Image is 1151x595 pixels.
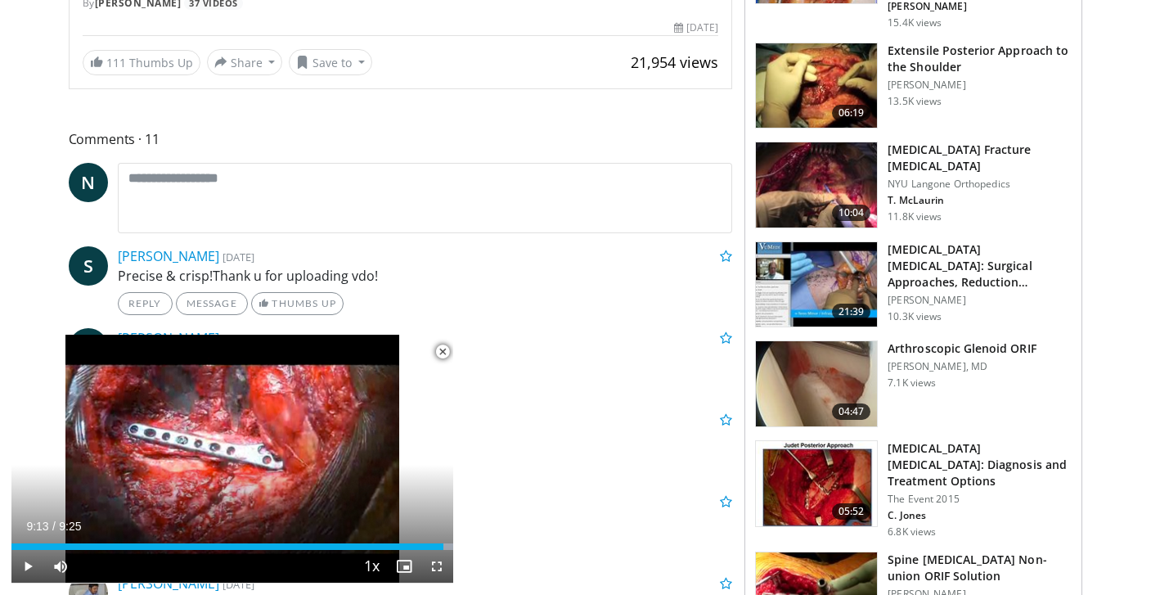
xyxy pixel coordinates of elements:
[207,49,283,75] button: Share
[832,403,871,420] span: 04:47
[83,50,200,75] a: 111 Thumbs Up
[755,142,1072,228] a: 10:04 [MEDICAL_DATA] Fracture [MEDICAL_DATA] NYU Langone Orthopedics T. McLaurin 11.8K views
[888,210,942,223] p: 11.8K views
[26,520,48,533] span: 9:13
[755,340,1072,427] a: 04:47 Arthroscopic Glenoid ORIF [PERSON_NAME], MD 7.1K views
[888,440,1072,489] h3: [MEDICAL_DATA] [MEDICAL_DATA]: Diagnosis and Treatment Options
[832,205,871,221] span: 10:04
[420,550,453,583] button: Fullscreen
[888,294,1072,307] p: [PERSON_NAME]
[888,493,1072,506] p: The Event 2015
[223,577,254,592] small: [DATE]
[69,163,108,202] a: N
[888,552,1072,584] h3: Spine [MEDICAL_DATA] Non-union ORIF Solution
[223,250,254,264] small: [DATE]
[44,550,77,583] button: Mute
[888,376,936,390] p: 7.1K views
[69,128,733,150] span: Comments 11
[756,43,877,128] img: 62ee2ea4-b2af-4bbb-a20f-cc4cb1de2535.150x105_q85_crop-smart_upscale.jpg
[176,292,248,315] a: Message
[756,441,877,526] img: 42b43783-53fe-4ff3-b739-5f3fdc68a6fc.150x105_q85_crop-smart_upscale.jpg
[11,335,453,584] video-js: Video Player
[118,292,173,315] a: Reply
[223,331,254,346] small: [DATE]
[888,194,1072,207] p: T. McLaurin
[888,525,936,539] p: 6.8K views
[289,49,372,75] button: Save to
[832,503,871,520] span: 05:52
[251,292,344,315] a: Thumbs Up
[756,341,877,426] img: rQqFhpGihXXoLKSn4xMDoxOjB1O8AjAz.150x105_q85_crop-smart_upscale.jpg
[756,142,877,228] img: YUAndpMCbXk_9hvX4xMDoxOjBzMTt2bJ.150x105_q85_crop-smart_upscale.jpg
[756,242,877,327] img: c0f8b341-bd52-415c-9a99-9e1fc8532278.150x105_q85_crop-smart_upscale.jpg
[52,520,56,533] span: /
[59,520,81,533] span: 9:25
[674,20,718,35] div: [DATE]
[888,360,1036,373] p: [PERSON_NAME], MD
[888,340,1036,357] h3: Arthroscopic Glenoid ORIF
[355,550,388,583] button: Playback Rate
[888,79,1072,92] p: [PERSON_NAME]
[888,509,1072,522] p: C. Jones
[888,95,942,108] p: 13.5K views
[426,335,459,369] button: Close
[118,575,219,593] a: [PERSON_NAME]
[69,246,108,286] a: S
[388,550,420,583] button: Enable picture-in-picture mode
[118,329,219,347] a: [PERSON_NAME]
[888,142,1072,174] h3: [MEDICAL_DATA] Fracture [MEDICAL_DATA]
[755,43,1072,129] a: 06:19 Extensile Posterior Approach to the Shoulder [PERSON_NAME] 13.5K views
[69,328,108,367] a: J
[11,543,453,550] div: Progress Bar
[106,55,126,70] span: 111
[888,241,1072,291] h3: [MEDICAL_DATA] [MEDICAL_DATA]: Surgical Approaches, Reduction Techniques & Impla…
[888,16,942,29] p: 15.4K views
[11,550,44,583] button: Play
[118,266,733,286] p: Precise & crisp!Thank u for uploading vdo!
[832,304,871,320] span: 21:39
[755,440,1072,539] a: 05:52 [MEDICAL_DATA] [MEDICAL_DATA]: Diagnosis and Treatment Options The Event 2015 C. Jones 6.8K...
[631,52,718,72] span: 21,954 views
[832,105,871,121] span: 06:19
[888,310,942,323] p: 10.3K views
[888,178,1072,191] p: NYU Langone Orthopedics
[118,247,219,265] a: [PERSON_NAME]
[755,241,1072,328] a: 21:39 [MEDICAL_DATA] [MEDICAL_DATA]: Surgical Approaches, Reduction Techniques & Impla… [PERSON_N...
[888,43,1072,75] h3: Extensile Posterior Approach to the Shoulder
